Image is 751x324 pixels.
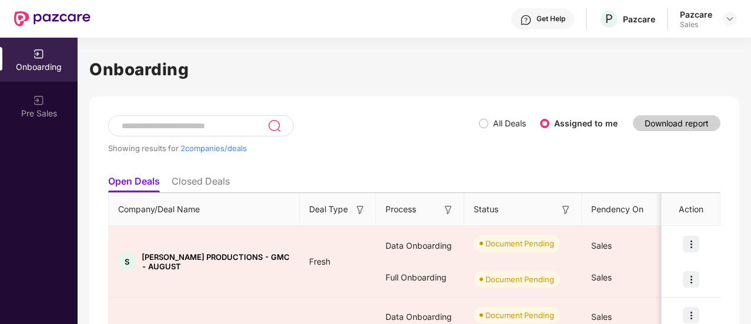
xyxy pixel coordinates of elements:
[485,273,554,285] div: Document Pending
[662,193,720,226] th: Action
[591,312,612,322] span: Sales
[537,14,565,24] div: Get Help
[109,193,300,226] th: Company/Deal Name
[554,118,618,128] label: Assigned to me
[591,272,612,282] span: Sales
[142,252,290,271] span: [PERSON_NAME] PRODUCTIONS - GMC - AUGUST
[683,307,699,323] img: icon
[309,203,348,216] span: Deal Type
[180,143,247,153] span: 2 companies/deals
[680,20,712,29] div: Sales
[108,175,160,192] li: Open Deals
[108,143,479,153] div: Showing results for
[683,271,699,288] img: icon
[33,95,45,106] img: svg+xml;base64,PHN2ZyB3aWR0aD0iMjAiIGhlaWdodD0iMjAiIHZpZXdCb3g9IjAgMCAyMCAyMCIgZmlsbD0ibm9uZSIgeG...
[376,230,464,262] div: Data Onboarding
[485,309,554,321] div: Document Pending
[376,262,464,293] div: Full Onboarding
[442,204,454,216] img: svg+xml;base64,PHN2ZyB3aWR0aD0iMTYiIGhlaWdodD0iMTYiIHZpZXdCb3g9IjAgMCAxNiAxNiIgZmlsbD0ibm9uZSIgeG...
[520,14,532,26] img: svg+xml;base64,PHN2ZyBpZD0iSGVscC0zMngzMiIgeG1sbnM9Imh0dHA6Ly93d3cudzMub3JnLzIwMDAvc3ZnIiB3aWR0aD...
[633,115,720,131] button: Download report
[118,253,136,270] div: S
[89,56,739,82] h1: Onboarding
[385,203,416,216] span: Process
[605,12,613,26] span: P
[680,9,712,20] div: Pazcare
[591,241,612,250] span: Sales
[354,204,366,216] img: svg+xml;base64,PHN2ZyB3aWR0aD0iMTYiIGhlaWdodD0iMTYiIHZpZXdCb3g9IjAgMCAxNiAxNiIgZmlsbD0ibm9uZSIgeG...
[14,11,90,26] img: New Pazcare Logo
[33,48,45,60] img: svg+xml;base64,PHN2ZyB3aWR0aD0iMjAiIGhlaWdodD0iMjAiIHZpZXdCb3g9IjAgMCAyMCAyMCIgZmlsbD0ibm9uZSIgeG...
[267,119,281,133] img: svg+xml;base64,PHN2ZyB3aWR0aD0iMjQiIGhlaWdodD0iMjUiIHZpZXdCb3g9IjAgMCAyNCAyNSIgZmlsbD0ibm9uZSIgeG...
[485,238,554,249] div: Document Pending
[725,14,735,24] img: svg+xml;base64,PHN2ZyBpZD0iRHJvcGRvd24tMzJ4MzIiIHhtbG5zPSJodHRwOi8vd3d3LnczLm9yZy8yMDAwL3N2ZyIgd2...
[623,14,655,25] div: Pazcare
[493,118,526,128] label: All Deals
[300,256,340,266] span: Fresh
[591,203,643,216] span: Pendency On
[172,175,230,192] li: Closed Deals
[683,236,699,252] img: icon
[474,203,498,216] span: Status
[560,204,572,216] img: svg+xml;base64,PHN2ZyB3aWR0aD0iMTYiIGhlaWdodD0iMTYiIHZpZXdCb3g9IjAgMCAxNiAxNiIgZmlsbD0ibm9uZSIgeG...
